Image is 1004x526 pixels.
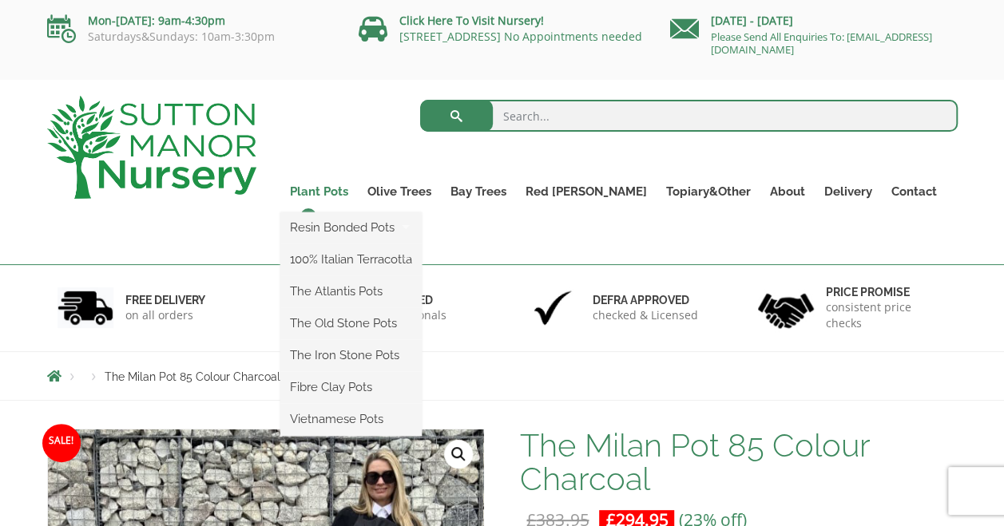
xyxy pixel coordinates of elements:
[882,180,946,203] a: Contact
[516,180,657,203] a: Red [PERSON_NAME]
[815,180,882,203] a: Delivery
[280,407,422,431] a: Vietnamese Pots
[58,287,113,328] img: 1.jpg
[280,216,422,239] a: Resin Bonded Pots
[47,30,335,43] p: Saturdays&Sundays: 10am-3:30pm
[47,370,958,382] nav: Breadcrumbs
[105,370,280,383] span: The Milan Pot 85 Colour Charcoal
[444,440,473,469] a: View full-screen image gallery
[399,29,642,44] a: [STREET_ADDRESS] No Appointments needed
[125,307,205,323] p: on all orders
[420,100,958,132] input: Search...
[711,30,932,57] a: Please Send All Enquiries To: [EMAIL_ADDRESS][DOMAIN_NAME]
[358,180,441,203] a: Olive Trees
[670,11,958,30] p: [DATE] - [DATE]
[280,279,422,303] a: The Atlantis Pots
[280,180,358,203] a: Plant Pots
[47,11,335,30] p: Mon-[DATE]: 9am-4:30pm
[826,285,947,299] h6: Price promise
[525,287,581,328] img: 3.jpg
[280,343,422,367] a: The Iron Stone Pots
[593,293,698,307] h6: Defra approved
[399,13,544,28] a: Click Here To Visit Nursery!
[280,247,422,271] a: 100% Italian Terracotta
[47,96,256,199] img: logo
[280,311,422,335] a: The Old Stone Pots
[760,180,815,203] a: About
[758,283,814,332] img: 4.jpg
[826,299,947,331] p: consistent price checks
[520,429,957,496] h1: The Milan Pot 85 Colour Charcoal
[125,293,205,307] h6: FREE DELIVERY
[280,375,422,399] a: Fibre Clay Pots
[593,307,698,323] p: checked & Licensed
[657,180,760,203] a: Topiary&Other
[42,424,81,462] span: Sale!
[441,180,516,203] a: Bay Trees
